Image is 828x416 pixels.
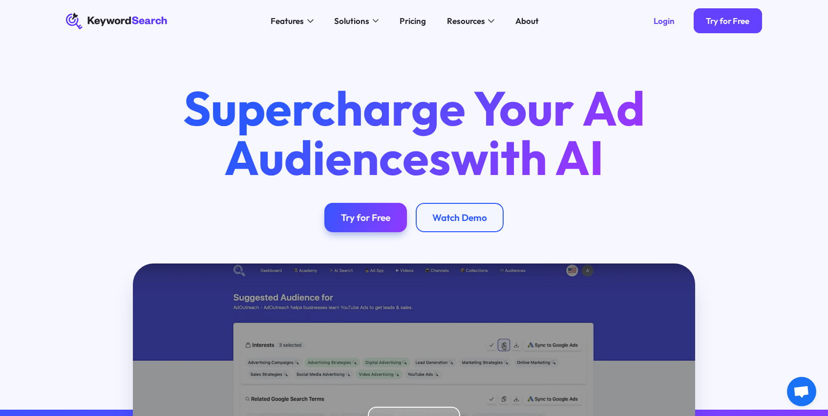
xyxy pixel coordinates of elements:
a: Try for Free [324,203,407,232]
div: Watch Demo [432,212,487,223]
h1: Supercharge Your Ad Audiences [164,84,664,182]
a: About [509,13,545,29]
a: Pricing [393,13,432,29]
div: Try for Free [706,16,749,26]
a: Відкритий чат [787,377,816,406]
div: About [515,15,539,27]
span: with AI [451,127,604,188]
a: Try for Free [694,8,762,33]
div: Try for Free [341,212,390,223]
div: Features [271,15,304,27]
div: Pricing [400,15,426,27]
a: Login [641,8,687,33]
div: Resources [447,15,485,27]
div: Login [654,16,675,26]
div: Solutions [334,15,369,27]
